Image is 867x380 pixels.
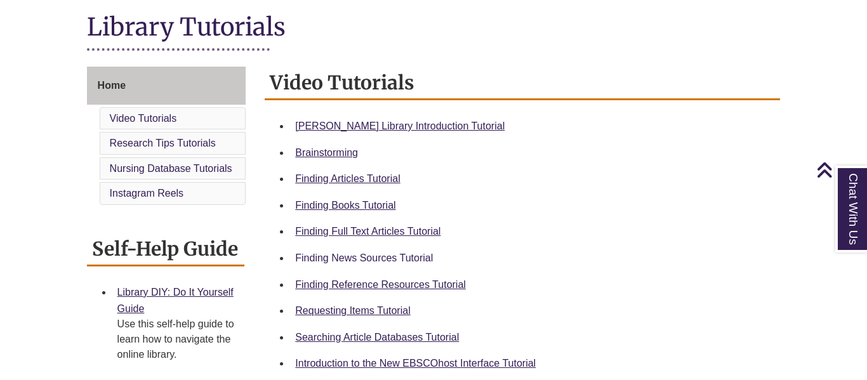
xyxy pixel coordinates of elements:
[98,80,126,91] span: Home
[117,317,235,362] div: Use this self-help guide to learn how to navigate the online library.
[117,287,234,314] a: Library DIY: Do It Yourself Guide
[110,113,177,124] a: Video Tutorials
[265,67,780,100] h2: Video Tutorials
[295,200,395,211] a: Finding Books Tutorial
[295,305,410,316] a: Requesting Items Tutorial
[110,188,184,199] a: Instagram Reels
[110,138,216,148] a: Research Tips Tutorials
[295,358,536,369] a: Introduction to the New EBSCOhost Interface Tutorial
[295,226,440,237] a: Finding Full Text Articles Tutorial
[295,173,400,184] a: Finding Articles Tutorial
[87,233,245,266] h2: Self-Help Guide
[295,147,358,158] a: Brainstorming
[110,163,232,174] a: Nursing Database Tutorials
[295,279,466,290] a: Finding Reference Resources Tutorial
[295,121,505,131] a: [PERSON_NAME] Library Introduction Tutorial
[87,67,246,207] div: Guide Page Menu
[87,67,246,105] a: Home
[295,332,459,343] a: Searching Article Databases Tutorial
[816,161,864,178] a: Back to Top
[295,252,433,263] a: Finding News Sources Tutorial
[87,11,781,45] h1: Library Tutorials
